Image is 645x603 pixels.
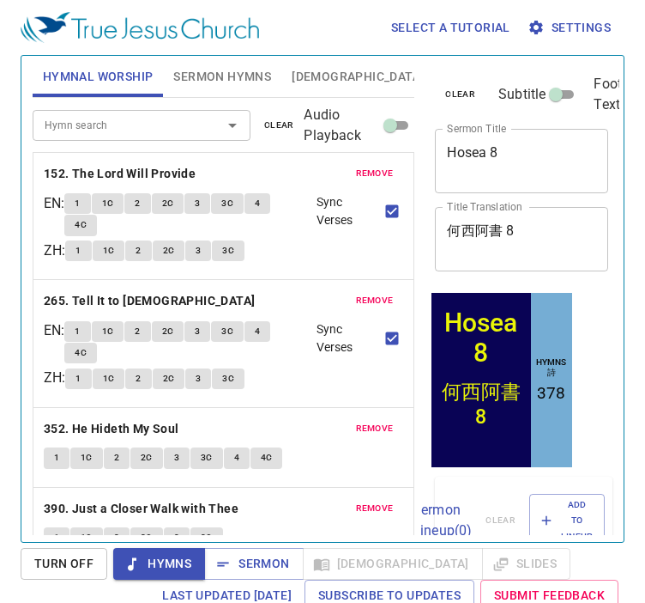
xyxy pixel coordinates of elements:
[136,243,141,259] span: 2
[125,368,151,389] button: 2
[391,17,510,39] span: Select a tutorial
[304,105,380,146] span: Audio Playback
[125,241,151,261] button: 2
[153,241,185,261] button: 2C
[435,84,485,105] button: clear
[44,163,196,185] b: 152. The Lord Will Provide
[316,320,382,356] span: Sync Verses
[356,421,394,436] span: remove
[250,448,283,468] button: 4C
[44,418,179,440] b: 352. He Hideth My Soul
[152,193,184,214] button: 2C
[196,371,201,387] span: 3
[162,324,174,339] span: 2C
[75,345,87,361] span: 4C
[21,548,107,580] button: Turn Off
[127,553,191,575] span: Hymns
[104,448,130,468] button: 2
[224,448,250,468] button: 4
[356,166,394,181] span: remove
[346,290,404,311] button: remove
[75,196,80,211] span: 1
[124,321,150,342] button: 2
[141,530,153,545] span: 2C
[185,241,211,261] button: 3
[114,530,119,545] span: 2
[435,477,612,565] div: Sermon Lineup(0)clearAdd to Lineup
[21,12,259,43] img: True Jesus Church
[218,553,289,575] span: Sermon
[130,527,163,548] button: 2C
[114,450,119,466] span: 2
[92,321,124,342] button: 1C
[196,243,201,259] span: 3
[135,196,140,211] span: 2
[124,193,150,214] button: 2
[316,193,382,229] span: Sync Verses
[70,527,103,548] button: 1C
[190,448,223,468] button: 3C
[221,196,233,211] span: 3C
[356,501,394,516] span: remove
[195,196,200,211] span: 3
[211,321,244,342] button: 3C
[44,290,258,312] button: 265. Tell It to [DEMOGRAPHIC_DATA]
[44,498,242,520] button: 390. Just a Closer Walk with Thee
[540,497,594,545] span: Add to Lineup
[54,530,59,545] span: 1
[93,368,125,389] button: 1C
[201,450,213,466] span: 3C
[64,215,97,235] button: 4C
[130,448,163,468] button: 2C
[75,324,80,339] span: 1
[498,84,546,105] span: Subtitle
[445,87,475,102] span: clear
[185,368,211,389] button: 3
[261,450,273,466] span: 4C
[220,113,244,137] button: Open
[65,241,91,261] button: 1
[346,418,404,439] button: remove
[384,12,517,44] button: Select a tutorial
[447,144,596,177] textarea: Hosea 8
[212,368,244,389] button: 3C
[44,193,64,214] p: EN :
[221,324,233,339] span: 3C
[163,243,175,259] span: 2C
[113,548,205,580] button: Hymns
[184,321,210,342] button: 3
[222,243,234,259] span: 3C
[346,163,404,184] button: remove
[75,243,81,259] span: 1
[102,196,114,211] span: 1C
[184,193,210,214] button: 3
[447,222,596,255] textarea: 何西阿書 8
[204,548,303,580] button: Sermon
[244,321,270,342] button: 4
[201,530,213,545] span: 3C
[428,289,576,471] iframe: from-child
[135,324,140,339] span: 2
[136,371,141,387] span: 2
[81,530,93,545] span: 1C
[222,371,234,387] span: 3C
[92,193,124,214] button: 1C
[529,494,605,548] button: Add to Lineup
[244,193,270,214] button: 4
[44,241,65,261] p: ZH :
[173,66,271,88] span: Sermon Hymns
[212,241,244,261] button: 3C
[54,450,59,466] span: 1
[594,74,633,115] span: Footer Text
[44,418,182,440] button: 352. He Hideth My Soul
[75,371,81,387] span: 1
[164,448,190,468] button: 3
[64,193,90,214] button: 1
[531,17,611,39] span: Settings
[44,527,69,548] button: 1
[44,448,69,468] button: 1
[356,293,394,308] span: remove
